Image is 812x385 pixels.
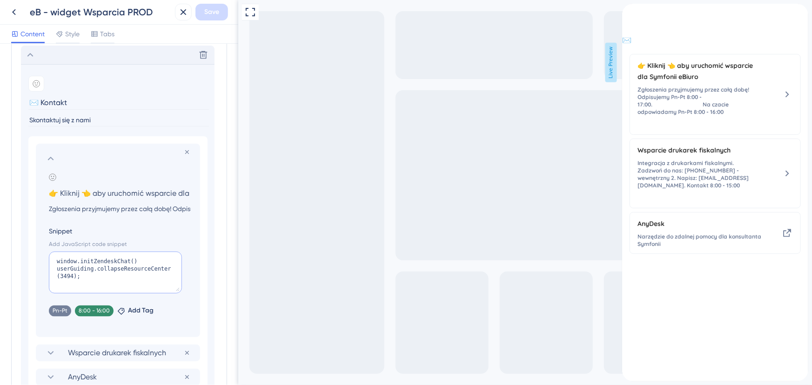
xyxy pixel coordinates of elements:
[20,28,45,40] span: Content
[15,214,125,226] span: AnyDesk
[204,7,219,18] span: Save
[15,192,29,198] span: Pn-Pt
[367,43,379,82] span: Live Preview
[68,372,184,383] span: AnyDesk
[49,226,191,237] label: Snippet
[15,56,140,125] div: 👉 Kliknij 👈 aby uruchomić wsparcie dla Symfonii eBiuro
[65,28,80,40] span: Style
[15,141,108,152] span: Wsparcie drukarek fiskalnych
[100,28,114,40] span: Tabs
[117,305,154,317] button: Add Tag
[36,345,200,361] div: Wsparcie drukarek fiskalnych
[49,252,182,293] textarea: window.initZendeskChat() userGuiding.collapseResourceCenter(3494);
[28,95,209,110] input: Header
[30,6,171,19] div: eB - widget Wsparcia PROD
[15,82,140,112] span: Zgłoszenia przyjmujemy przez całą dobę! Odpisujemy Pn-Pt 8:00 - 17:00. Na czacie odpowiadamy Pn-P...
[15,229,140,244] span: Narzędzie do zdalnej pomocy dla konsultanta Symfonii
[35,9,43,12] div: 3
[15,214,140,244] div: AnyDesk
[79,307,110,315] span: 8:00 - 16:00
[33,118,61,125] span: 8:00 - 16:00
[28,114,209,126] input: Description
[41,203,198,214] input: Description
[15,141,140,199] div: Wsparcie drukarek fiskalnych
[53,307,67,315] span: Pn-Pt
[15,118,29,125] span: Pn-Pt
[195,4,228,20] button: Save
[15,56,140,79] span: 👉 Kliknij 👈 aby uruchomić wsparcie dla Symfonii eBiuro
[33,192,61,198] span: 8:00 - 15:00
[41,186,198,199] input: Header
[49,240,191,248] div: Add JavaScript code snippet
[15,156,140,186] span: Integracja z drukarkami fiskalnymi. Zadzwoń do nas: [PHONE_NUMBER] - wewnętrzny 2. Napisz: [EMAIL...
[68,347,184,358] span: Wsparcie drukarek fiskalnych
[128,305,154,317] span: Add Tag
